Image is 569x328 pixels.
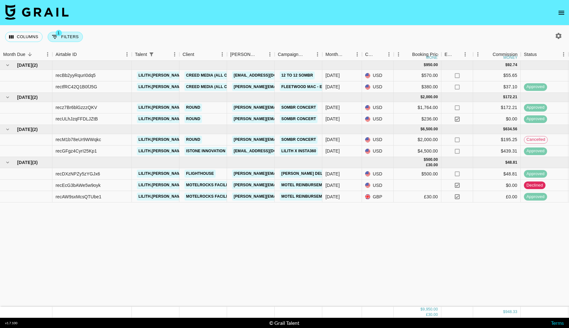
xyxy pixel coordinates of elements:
a: [PERSON_NAME][EMAIL_ADDRESS][PERSON_NAME][DOMAIN_NAME] [232,170,368,178]
div: Client [183,48,194,61]
button: Menu [313,50,322,59]
div: $ [503,94,505,100]
div: Jun '25 [325,136,340,143]
a: Istone Innovation Limited [184,147,244,155]
div: Talent [132,48,179,61]
button: Sort [194,50,203,59]
div: Booking Price [412,48,440,61]
a: [PERSON_NAME][EMAIL_ADDRESS][PERSON_NAME][DOMAIN_NAME] [232,83,368,91]
a: MOTELROCKS FACILITIES LIMITED [184,181,254,189]
div: Month Due [325,48,344,61]
div: $1,764.00 [394,102,441,113]
button: Menu [559,50,568,59]
a: [PERSON_NAME][EMAIL_ADDRESS][DOMAIN_NAME] [232,104,336,112]
div: $0.00 [473,113,521,125]
span: approved [524,105,547,111]
div: 6,500.00 [423,126,438,132]
div: recM1b78eUr9WWqkc [56,136,101,143]
div: Talent [135,48,147,61]
div: 950.00 [426,62,438,68]
button: Sort [453,50,462,59]
img: Grail Talent [5,4,69,20]
div: Status [521,48,568,61]
div: Expenses: Remove Commission? [445,48,453,61]
div: GBP [362,191,394,202]
button: open drawer [555,6,568,19]
button: Menu [384,50,394,59]
a: Sombr concert [280,104,318,112]
button: Sort [537,50,546,59]
div: Client [179,48,227,61]
button: Sort [344,50,352,59]
div: [PERSON_NAME] [230,48,256,61]
div: $570.00 [394,70,441,81]
div: Jun '25 [325,148,340,154]
div: £ [426,162,428,168]
span: 1 [56,30,62,36]
a: lilith.[PERSON_NAME].xx [137,147,192,155]
div: $ [503,126,505,132]
span: approved [524,116,547,122]
div: recEcG3bAWe5w9oyk [56,182,101,188]
a: Flighthouse [184,170,216,178]
a: [PERSON_NAME][EMAIL_ADDRESS][DOMAIN_NAME] [232,136,336,144]
a: Round [184,104,202,112]
button: Menu [170,50,179,59]
div: recULhJzqFFDLJZtB [56,116,98,122]
a: [PERSON_NAME][EMAIL_ADDRESS][PERSON_NAME][DOMAIN_NAME] [232,193,368,201]
div: 500.00 [426,157,438,162]
span: approved [524,148,547,154]
span: declined [524,182,546,188]
button: Menu [265,50,275,59]
button: Sort [484,50,492,59]
a: Round [184,136,202,144]
button: Sort [304,50,313,59]
div: Aug '25 [325,72,340,79]
a: [EMAIL_ADDRESS][DOMAIN_NAME] [232,147,303,155]
div: 1 active filter [147,50,156,59]
button: Show filters [48,32,83,42]
div: £ [426,312,428,318]
div: Campaign (Type) [278,48,304,61]
div: $ [503,309,505,315]
span: [DATE] [17,62,32,68]
div: USD [362,102,394,113]
div: 9,950.00 [423,307,438,312]
div: USD [362,113,394,125]
a: lilith.[PERSON_NAME].xx [137,170,192,178]
div: 172.21 [505,94,517,100]
span: approved [524,194,547,200]
div: $ [420,94,423,100]
span: ( 2 ) [32,94,38,100]
div: $439.31 [473,146,521,157]
div: rectfRC42Q1B0fJ5G [56,84,97,90]
a: Sombr concert [280,115,318,123]
div: recGFgz4CyrI25Kp1 [56,148,97,154]
div: Booker [227,48,275,61]
div: Month Due [3,48,25,61]
div: USD [362,134,394,146]
div: 634.56 [505,126,517,132]
div: $48.81 [473,168,521,180]
div: USD [362,70,394,81]
a: lilith.[PERSON_NAME].xx [137,115,192,123]
div: USD [362,168,394,180]
span: [DATE] [17,126,32,133]
span: [DATE] [17,94,32,100]
a: Sombr concert [280,136,318,144]
div: Jul '25 [325,116,340,122]
a: Lilith x Insta360 [280,147,318,155]
div: Month Due [322,48,362,61]
button: hide children [3,125,12,134]
div: money [503,56,518,59]
button: hide children [3,61,12,70]
button: Select columns [5,32,43,42]
div: $236.00 [394,113,441,125]
div: May '25 [325,182,340,188]
div: v 1.7.100 [5,321,17,325]
div: 2,000.00 [423,94,438,100]
div: May '25 [325,194,340,200]
a: 12 to 12 sombr [280,72,315,79]
div: Aug '25 [325,84,340,90]
div: recDXzNPZy5zYGJx6 [56,171,100,177]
